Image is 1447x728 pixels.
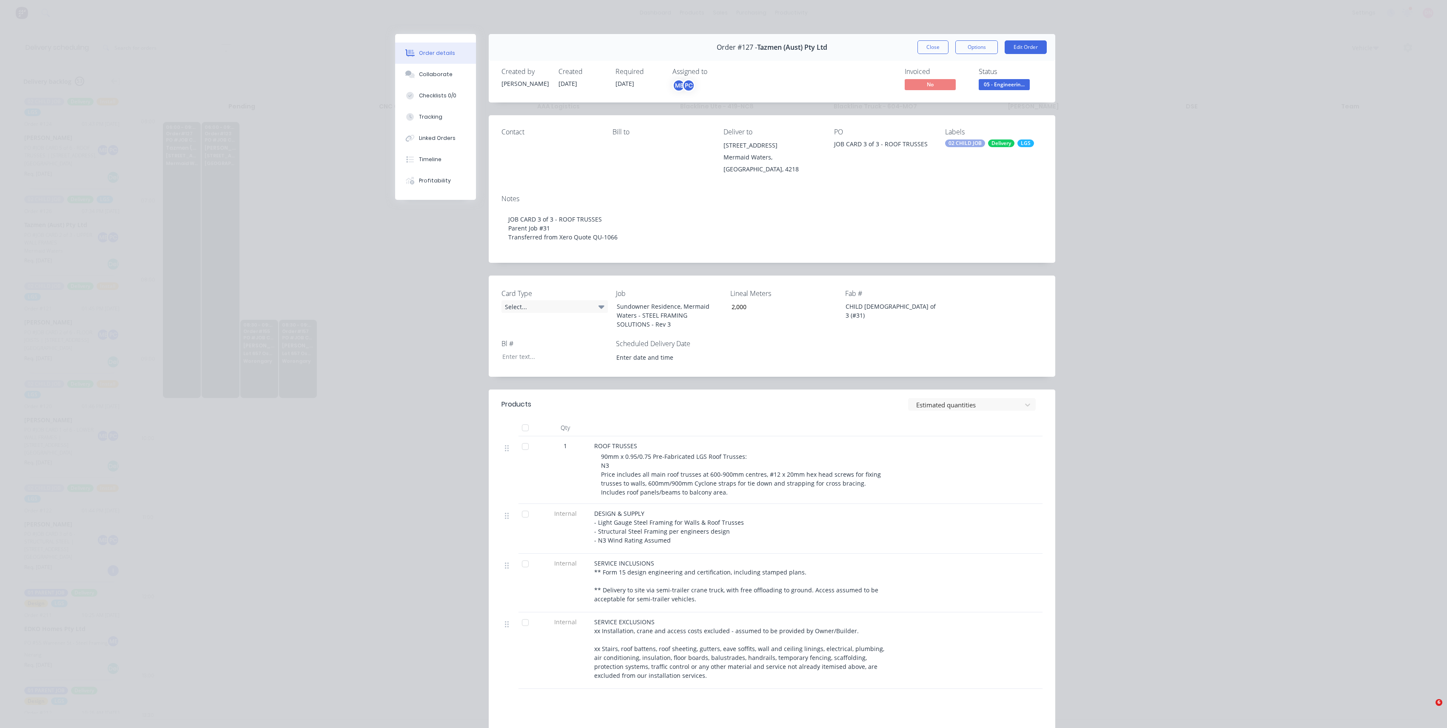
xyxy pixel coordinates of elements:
[501,338,608,349] label: Bl #
[682,79,695,92] div: PC
[395,106,476,128] button: Tracking
[672,79,685,92] div: ME
[395,170,476,191] button: Profitability
[419,92,456,100] div: Checklists 0/0
[834,128,931,136] div: PO
[616,288,722,299] label: Job
[917,40,949,54] button: Close
[610,351,716,364] input: Enter date and time
[723,139,821,175] div: [STREET_ADDRESS]Mermaid Waters, [GEOGRAPHIC_DATA], 4218
[615,80,634,88] span: [DATE]
[594,509,744,544] span: DESIGN & SUPPLY - Light Gauge Steel Framing for Walls & Roof Trusses - Structural Steel Framing p...
[594,618,886,680] span: SERVICE EXCLUSIONS xx Installation, crane and access costs excluded - assumed to be provided by O...
[558,80,577,88] span: [DATE]
[615,68,662,76] div: Required
[979,68,1043,76] div: Status
[419,113,442,121] div: Tracking
[594,442,637,450] span: ROOF TRUSSES
[945,139,985,147] div: 02 CHILD JOB
[834,139,931,151] div: JOB CARD 3 of 3 - ROOF TRUSSES
[395,43,476,64] button: Order details
[564,441,567,450] span: 1
[672,79,695,92] button: MEPC
[501,128,599,136] div: Contact
[501,68,548,76] div: Created by
[601,452,883,496] span: 90mm x 0.95/0.75 Pre-Fabricated LGS Roof Trusses: N3 Price includes all main roof trusses at 600-...
[1436,699,1442,706] span: 6
[905,68,968,76] div: Invoiced
[757,43,827,51] span: Tazmen (Aust) Pty Ltd
[905,79,956,90] span: No
[543,509,587,518] span: Internal
[558,68,605,76] div: Created
[955,40,998,54] button: Options
[543,559,587,568] span: Internal
[419,49,455,57] div: Order details
[419,71,453,78] div: Collaborate
[610,300,716,330] div: Sundowner Residence, Mermaid Waters - STEEL FRAMING SOLUTIONS - Rev 3
[395,149,476,170] button: Timeline
[723,151,821,175] div: Mermaid Waters, [GEOGRAPHIC_DATA], 4218
[730,288,837,299] label: Lineal Meters
[395,85,476,106] button: Checklists 0/0
[419,177,451,185] div: Profitability
[501,206,1043,250] div: JOB CARD 3 of 3 - ROOF TRUSSES Parent Job #31 Transferred from Xero Quote QU-1066
[979,79,1030,90] span: 05 - Engineerin...
[501,195,1043,203] div: Notes
[723,139,821,151] div: [STREET_ADDRESS]
[988,139,1014,147] div: Delivery
[501,288,608,299] label: Card Type
[540,419,591,436] div: Qty
[1005,40,1047,54] button: Edit Order
[419,156,442,163] div: Timeline
[395,64,476,85] button: Collaborate
[395,128,476,149] button: Linked Orders
[845,288,951,299] label: Fab #
[616,338,722,349] label: Scheduled Delivery Date
[594,559,880,603] span: SERVICE INCLUSIONS ** Form 15 design engineering and certification, including stamped plans. ** D...
[672,68,758,76] div: Assigned to
[1017,139,1034,147] div: LGS
[1418,699,1438,719] iframe: Intercom live chat
[717,43,757,51] span: Order #127 -
[979,79,1030,92] button: 05 - Engineerin...
[501,399,531,409] div: Products
[501,300,608,313] div: Select...
[945,128,1043,136] div: Labels
[612,128,710,136] div: Bill to
[723,128,821,136] div: Deliver to
[419,134,456,142] div: Linked Orders
[724,300,837,313] input: Enter number...
[839,300,945,321] div: CHILD [DEMOGRAPHIC_DATA] of 3 (#31)
[501,79,548,88] div: [PERSON_NAME]
[543,617,587,626] span: Internal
